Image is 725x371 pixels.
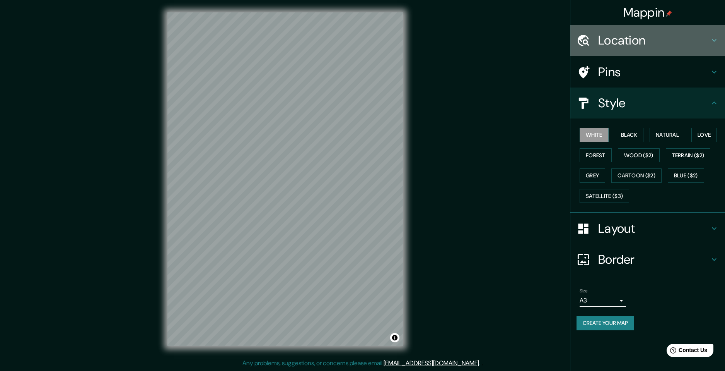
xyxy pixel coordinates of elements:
button: Black [615,128,644,142]
h4: Style [598,95,710,111]
button: White [580,128,609,142]
button: Love [691,128,717,142]
button: Grey [580,168,605,183]
div: Style [570,88,725,119]
div: Pins [570,57,725,88]
h4: Layout [598,221,710,236]
div: Border [570,244,725,275]
div: A3 [580,294,626,307]
button: Create your map [577,316,634,330]
button: Terrain ($2) [666,148,711,163]
button: Wood ($2) [618,148,660,163]
button: Cartoon ($2) [611,168,662,183]
h4: Mappin [623,5,672,20]
a: [EMAIL_ADDRESS][DOMAIN_NAME] [384,359,479,367]
div: . [480,359,481,368]
img: pin-icon.png [666,10,672,17]
div: . [481,359,483,368]
label: Size [580,288,588,294]
canvas: Map [167,12,403,346]
h4: Pins [598,64,710,80]
div: Layout [570,213,725,244]
button: Natural [650,128,685,142]
p: Any problems, suggestions, or concerns please email . [242,359,480,368]
div: Location [570,25,725,56]
iframe: Help widget launcher [656,341,716,362]
button: Satellite ($3) [580,189,629,203]
h4: Location [598,33,710,48]
h4: Border [598,252,710,267]
button: Forest [580,148,612,163]
button: Toggle attribution [390,333,399,342]
button: Blue ($2) [668,168,704,183]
